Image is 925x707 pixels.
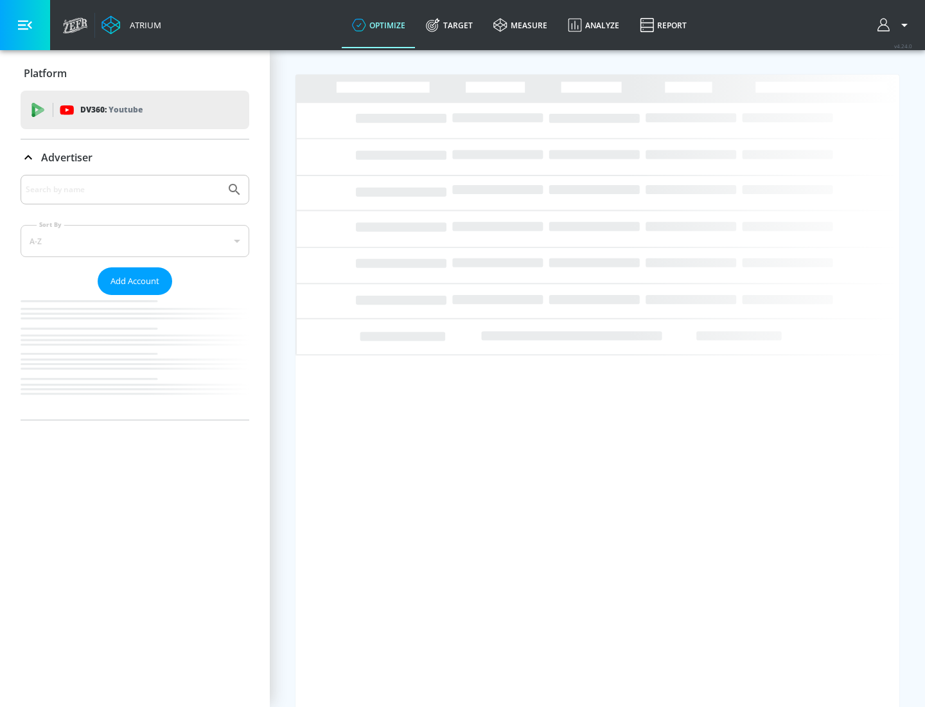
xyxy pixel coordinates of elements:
[101,15,161,35] a: Atrium
[41,150,92,165] p: Advertiser
[24,66,67,80] p: Platform
[483,2,558,48] a: measure
[21,225,249,257] div: A-Z
[416,2,483,48] a: Target
[26,181,220,198] input: Search by name
[98,267,172,295] button: Add Account
[21,55,249,91] div: Platform
[110,274,159,289] span: Add Account
[21,91,249,129] div: DV360: Youtube
[630,2,697,48] a: Report
[21,295,249,420] nav: list of Advertiser
[894,42,912,49] span: v 4.24.0
[21,139,249,175] div: Advertiser
[342,2,416,48] a: optimize
[125,19,161,31] div: Atrium
[80,103,143,117] p: DV360:
[21,175,249,420] div: Advertiser
[558,2,630,48] a: Analyze
[37,220,64,229] label: Sort By
[109,103,143,116] p: Youtube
